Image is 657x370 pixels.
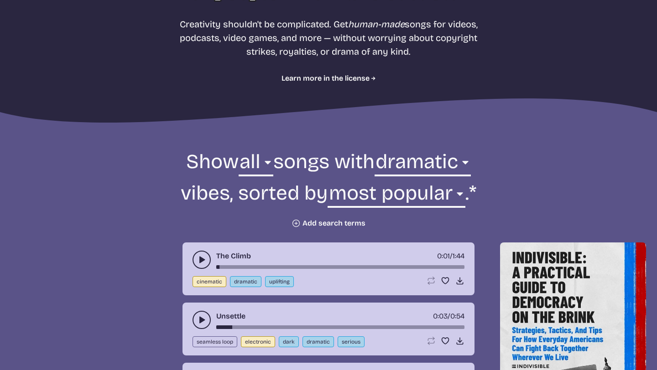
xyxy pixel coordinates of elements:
div: song-time-bar [216,325,464,329]
div: / [433,311,464,322]
button: dramatic [302,336,334,347]
button: dark [279,336,299,347]
button: dramatic [230,276,261,287]
select: sorting [328,180,465,211]
button: Favorite [441,336,450,345]
button: play-pause toggle [193,311,211,329]
span: 1:44 [453,252,464,260]
a: Unsettle [216,311,245,322]
a: Learn more in the license [282,73,376,84]
button: cinematic [193,276,226,287]
button: Loop [426,276,435,285]
button: Favorite [441,276,450,285]
select: genre [239,149,273,180]
button: serious [338,336,365,347]
span: timer [437,252,450,260]
a: The Climb [216,251,251,262]
button: electronic [241,336,275,347]
div: song-time-bar [216,265,464,269]
button: Loop [426,336,435,345]
button: Add search terms [292,219,365,228]
span: timer [433,312,448,320]
select: vibe [375,149,471,180]
span: 0:54 [450,312,464,320]
form: Show songs with vibes, sorted by . [80,149,577,228]
div: / [437,251,464,262]
p: Creativity shouldn't be complicated. Get songs for videos, podcasts, video games, and more — with... [179,17,478,58]
button: uplifting [265,276,294,287]
i: human-made [348,19,405,30]
button: seamless loop [193,336,237,347]
button: play-pause toggle [193,251,211,269]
